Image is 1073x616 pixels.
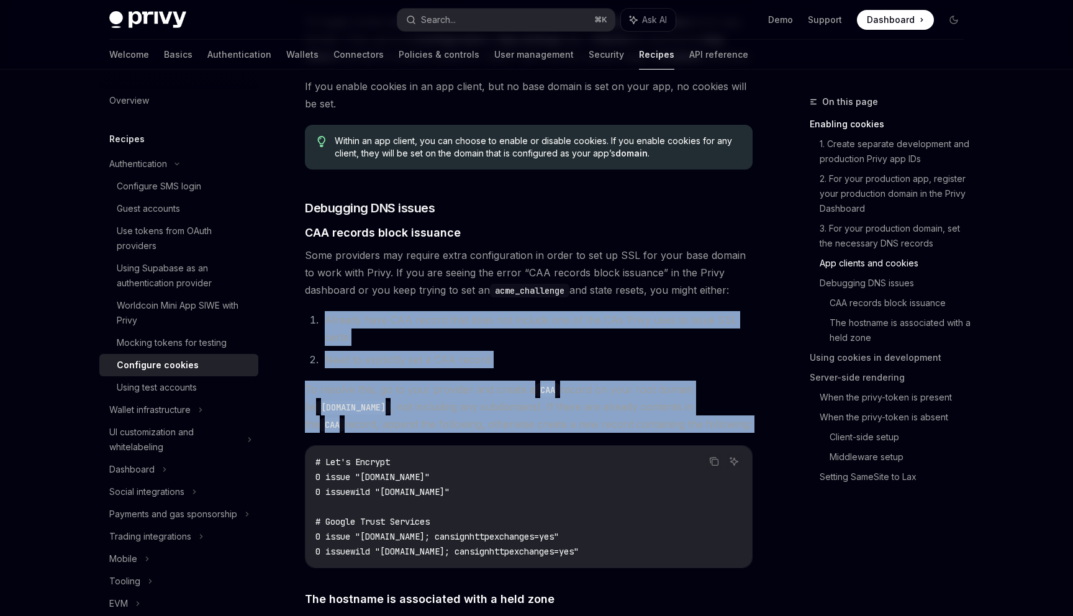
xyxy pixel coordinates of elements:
a: Basics [164,40,192,70]
a: Using Supabase as an authentication provider [99,257,258,294]
li: Need to explicitly set a CAA record [321,351,753,368]
code: acme_challenge [490,284,569,297]
span: The hostname is associated with a held zone [305,591,555,607]
div: Using test accounts [117,380,197,395]
h5: Recipes [109,132,145,147]
code: [DOMAIN_NAME] [316,401,391,414]
a: The hostname is associated with a held zone [830,313,974,348]
span: If you enable cookies in an app client, but no base domain is set on your app, no cookies will be... [305,78,753,112]
button: Copy the contents from the code block [706,453,722,469]
code: CAA [320,418,345,432]
a: Middleware setup [830,447,974,467]
span: Within an app client, you can choose to enable or disable cookies. If you enable cookies for any ... [335,135,740,160]
div: Using Supabase as an authentication provider [117,261,251,291]
a: 2. For your production app, register your production domain in the Privy Dashboard [820,169,974,219]
div: Dashboard [109,462,155,477]
svg: Tip [317,136,326,147]
span: 0 issue "[DOMAIN_NAME]; cansignhttpexchanges=yes" [315,531,559,542]
a: Dashboard [857,10,934,30]
a: Worldcoin Mini App SIWE with Privy [99,294,258,332]
strong: domain [615,148,648,158]
div: EVM [109,596,128,611]
a: Wallets [286,40,319,70]
span: Some providers may require extra configuration in order to set up SSL for your base domain to wor... [305,247,753,299]
a: Recipes [639,40,674,70]
div: Configure cookies [117,358,199,373]
a: Overview [99,89,258,112]
button: Search...⌘K [397,9,615,31]
a: API reference [689,40,748,70]
a: Debugging DNS issues [820,273,974,293]
div: UI customization and whitelabeling [109,425,240,455]
div: Configure SMS login [117,179,201,194]
a: Use tokens from OAuth providers [99,220,258,257]
span: ⌘ K [594,15,607,25]
div: Worldcoin Mini App SIWE with Privy [117,298,251,328]
div: Search... [421,12,456,27]
div: Mocking tokens for testing [117,335,227,350]
a: 3. For your production domain, set the necessary DNS records [820,219,974,253]
a: Client-side setup [830,427,974,447]
a: Welcome [109,40,149,70]
div: Authentication [109,156,167,171]
a: When the privy-token is present [820,387,974,407]
span: CAA records block issuance [305,224,461,241]
span: On this page [822,94,878,109]
div: Trading integrations [109,529,191,544]
img: dark logo [109,11,186,29]
a: Using test accounts [99,376,258,399]
div: Wallet infrastructure [109,402,191,417]
div: Overview [109,93,149,108]
span: Debugging DNS issues [305,199,435,217]
div: Guest accounts [117,201,180,216]
a: CAA records block issuance [830,293,974,313]
a: User management [494,40,574,70]
span: To resolve this, go to your provider and create a record on your root domain (ie , not including ... [305,381,753,433]
span: # Google Trust Services [315,516,430,527]
a: Server-side rendering [810,368,974,387]
span: 0 issuewild "[DOMAIN_NAME]" [315,486,450,497]
div: Social integrations [109,484,184,499]
span: # Let's Encrypt [315,456,390,468]
div: Payments and gas sponsorship [109,507,237,522]
a: Authentication [207,40,271,70]
div: Mobile [109,551,137,566]
span: Ask AI [642,14,667,26]
a: Security [589,40,624,70]
div: Tooling [109,574,140,589]
a: App clients and cookies [820,253,974,273]
li: Already have CAA record that does not include one of the CAs Privy uses to issue SSL certs [321,311,753,346]
span: Dashboard [867,14,915,26]
span: 0 issue "[DOMAIN_NAME]" [315,471,430,482]
a: Configure cookies [99,354,258,376]
a: Policies & controls [399,40,479,70]
a: Support [808,14,842,26]
button: Toggle dark mode [944,10,964,30]
a: When the privy-token is absent [820,407,974,427]
div: Use tokens from OAuth providers [117,224,251,253]
a: Enabling cookies [810,114,974,134]
button: Ask AI [621,9,676,31]
span: 0 issuewild "[DOMAIN_NAME]; cansignhttpexchanges=yes" [315,546,579,557]
button: Ask AI [726,453,742,469]
a: Setting SameSite to Lax [820,467,974,487]
a: Using cookies in development [810,348,974,368]
a: Guest accounts [99,197,258,220]
a: Configure SMS login [99,175,258,197]
code: CAA [535,383,560,397]
a: Demo [768,14,793,26]
a: 1. Create separate development and production Privy app IDs [820,134,974,169]
a: Mocking tokens for testing [99,332,258,354]
a: Connectors [333,40,384,70]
